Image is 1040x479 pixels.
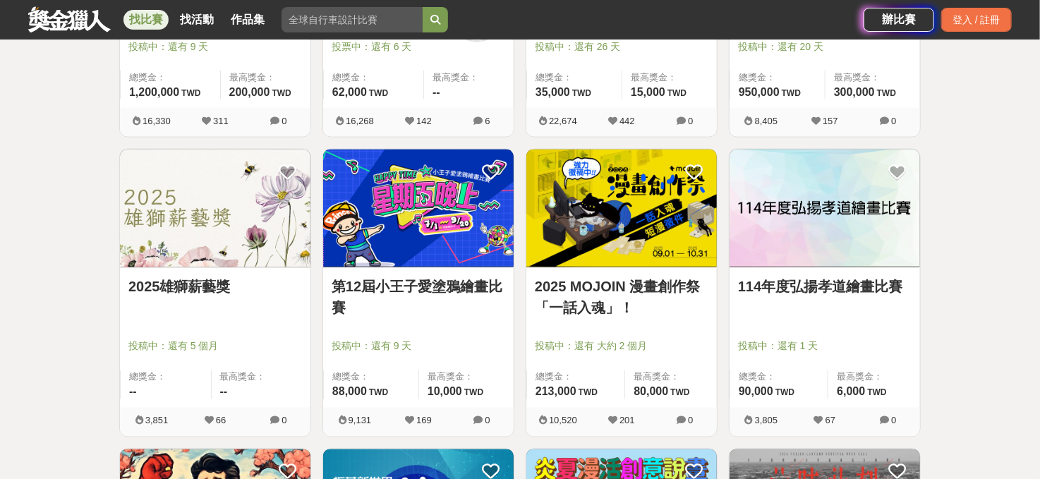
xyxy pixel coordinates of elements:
[123,10,169,30] a: 找比賽
[349,416,372,426] span: 9,131
[634,386,668,398] span: 80,000
[730,150,920,267] img: Cover Image
[782,88,801,98] span: TWD
[332,277,505,319] a: 第12屆小王子愛塗鴉繪畫比賽
[739,386,773,398] span: 90,000
[738,339,912,354] span: 投稿中：還有 1 天
[174,10,219,30] a: 找活動
[282,7,423,32] input: 全球自行車設計比賽
[323,150,514,268] a: Cover Image
[738,40,912,54] span: 投稿中：還有 20 天
[837,386,865,398] span: 6,000
[145,416,169,426] span: 3,851
[129,386,137,398] span: --
[738,277,912,298] a: 114年度弘揚孝道繪畫比賽
[826,416,835,426] span: 67
[332,86,367,98] span: 62,000
[485,416,490,426] span: 0
[129,71,212,85] span: 總獎金：
[433,71,505,85] span: 最高獎金：
[619,116,635,126] span: 442
[667,88,687,98] span: TWD
[229,86,270,98] span: 200,000
[282,416,286,426] span: 0
[775,388,794,398] span: TWD
[332,40,505,54] span: 投票中：還有 6 天
[128,339,302,354] span: 投稿中：還有 5 個月
[823,116,838,126] span: 157
[891,116,896,126] span: 0
[631,71,708,85] span: 最高獎金：
[369,88,388,98] span: TWD
[526,150,717,268] a: Cover Image
[346,116,374,126] span: 16,268
[416,416,432,426] span: 169
[549,116,577,126] span: 22,674
[535,339,708,354] span: 投稿中：還有 大約 2 個月
[579,388,598,398] span: TWD
[128,277,302,298] a: 2025雄獅薪藝獎
[332,71,415,85] span: 總獎金：
[433,86,440,98] span: --
[332,339,505,354] span: 投稿中：還有 9 天
[549,416,577,426] span: 10,520
[864,8,934,32] a: 辦比賽
[220,386,228,398] span: --
[536,370,616,384] span: 總獎金：
[877,88,896,98] span: TWD
[868,388,887,398] span: TWD
[730,150,920,268] a: Cover Image
[369,388,388,398] span: TWD
[536,86,570,98] span: 35,000
[941,8,1012,32] div: 登入 / 註冊
[282,116,286,126] span: 0
[619,416,635,426] span: 201
[416,116,432,126] span: 142
[120,150,310,267] img: Cover Image
[213,116,229,126] span: 311
[181,88,200,98] span: TWD
[535,277,708,319] a: 2025 MOJOIN 漫畫創作祭「一話入魂」！
[464,388,483,398] span: TWD
[837,370,912,384] span: 最高獎金：
[129,86,179,98] span: 1,200,000
[485,116,490,126] span: 6
[834,71,912,85] span: 最高獎金：
[755,116,778,126] span: 8,405
[688,116,693,126] span: 0
[332,386,367,398] span: 88,000
[739,370,819,384] span: 總獎金：
[225,10,270,30] a: 作品集
[631,86,665,98] span: 15,000
[323,150,514,267] img: Cover Image
[220,370,303,384] span: 最高獎金：
[739,86,780,98] span: 950,000
[634,370,708,384] span: 最高獎金：
[755,416,778,426] span: 3,805
[128,40,302,54] span: 投稿中：還有 9 天
[526,150,717,267] img: Cover Image
[891,416,896,426] span: 0
[143,116,171,126] span: 16,330
[670,388,689,398] span: TWD
[216,416,226,426] span: 66
[739,71,816,85] span: 總獎金：
[535,40,708,54] span: 投稿中：還有 26 天
[129,370,202,384] span: 總獎金：
[332,370,410,384] span: 總獎金：
[536,386,576,398] span: 213,000
[536,71,613,85] span: 總獎金：
[688,416,693,426] span: 0
[272,88,291,98] span: TWD
[428,370,505,384] span: 最高獎金：
[834,86,875,98] span: 300,000
[428,386,462,398] span: 10,000
[229,71,302,85] span: 最高獎金：
[572,88,591,98] span: TWD
[120,150,310,268] a: Cover Image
